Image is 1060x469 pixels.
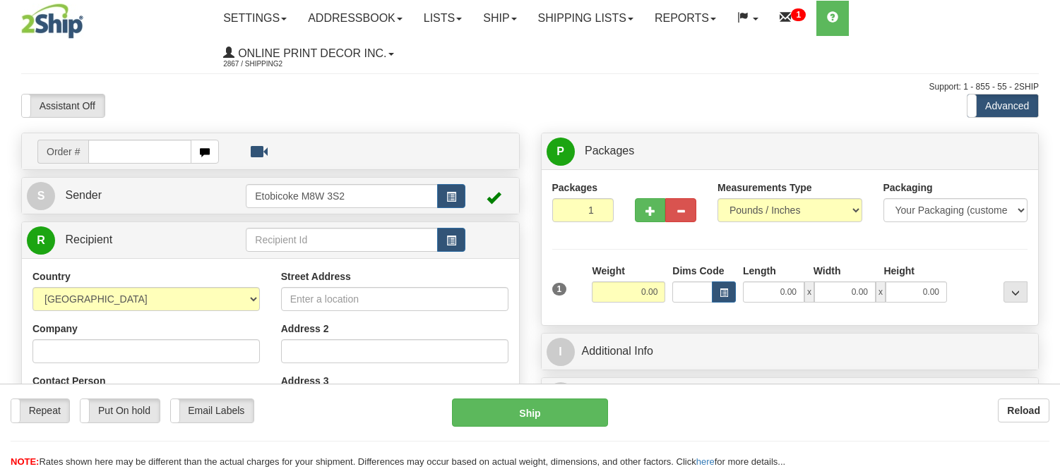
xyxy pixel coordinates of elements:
[1007,405,1040,416] b: Reload
[1028,162,1059,306] iframe: chat widget
[281,287,508,311] input: Enter a location
[32,269,71,284] label: Country
[11,456,39,467] span: NOTE:
[876,281,886,303] span: x
[171,399,254,422] label: Email Labels
[552,283,567,296] span: 1
[804,281,814,303] span: x
[547,382,575,410] span: $
[413,1,472,36] a: Lists
[967,95,1038,117] label: Advanced
[213,36,404,71] a: Online Print Decor Inc. 2867 / Shipping2
[213,1,297,36] a: Settings
[27,182,55,210] span: S
[547,337,1034,366] a: IAdditional Info
[246,228,437,252] input: Recipient Id
[552,181,598,195] label: Packages
[27,226,55,255] span: R
[998,398,1049,422] button: Reload
[21,81,1039,93] div: Support: 1 - 855 - 55 - 2SHIP
[717,181,812,195] label: Measurements Type
[547,382,1034,410] a: $Rates
[246,184,437,208] input: Sender Id
[27,181,246,210] a: S Sender
[814,264,841,278] label: Width
[281,269,351,284] label: Street Address
[592,264,624,278] label: Weight
[22,95,105,117] label: Assistant Off
[11,399,69,422] label: Repeat
[234,47,386,59] span: Online Print Decor Inc.
[81,399,159,422] label: Put On hold
[791,8,806,21] sup: 1
[696,456,715,467] a: here
[32,374,105,388] label: Contact Person
[672,264,724,278] label: Dims Code
[281,322,329,336] label: Address 2
[547,138,575,166] span: P
[585,145,634,157] span: Packages
[883,181,933,195] label: Packaging
[547,137,1034,166] a: P Packages
[37,140,88,164] span: Order #
[472,1,527,36] a: Ship
[27,226,222,255] a: R Recipient
[769,1,816,36] a: 1
[297,1,413,36] a: Addressbook
[1004,281,1028,303] div: ...
[21,4,83,39] img: logo2867.jpg
[223,57,329,71] span: 2867 / Shipping2
[32,322,78,336] label: Company
[883,264,915,278] label: Height
[644,1,727,36] a: Reports
[281,374,329,388] label: Address 3
[452,398,607,427] button: Ship
[743,264,776,278] label: Length
[65,233,112,245] span: Recipient
[65,189,102,201] span: Sender
[547,338,575,366] span: I
[528,1,644,36] a: Shipping lists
